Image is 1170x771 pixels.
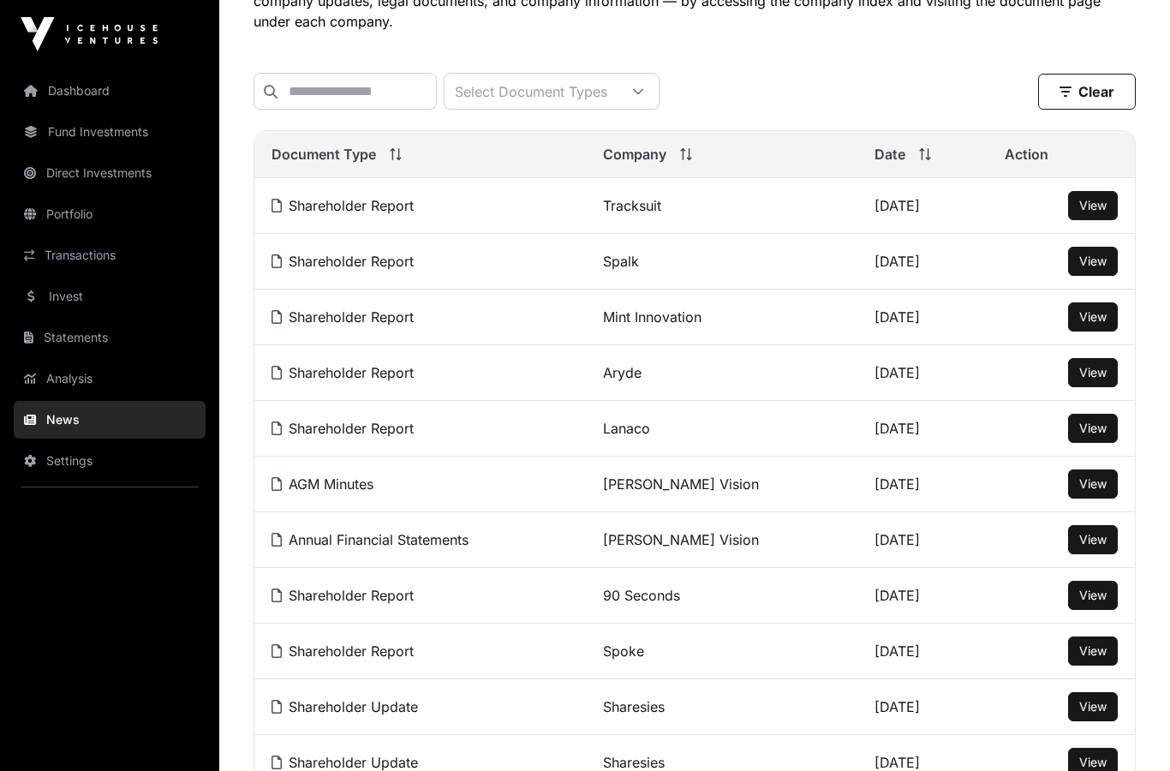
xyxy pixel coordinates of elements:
a: Shareholder Report [272,253,414,270]
a: Shareholder Report [272,197,414,214]
a: Sharesies [603,698,665,715]
td: [DATE] [857,178,988,234]
a: Invest [14,278,206,315]
td: [DATE] [857,234,988,290]
a: View [1079,587,1107,604]
a: Shareholder Update [272,698,418,715]
span: View [1079,588,1107,602]
button: View [1068,581,1118,610]
a: [PERSON_NAME] Vision [603,475,759,493]
button: View [1068,692,1118,721]
span: Action [1005,144,1048,164]
span: View [1079,309,1107,324]
span: View [1079,365,1107,380]
a: View [1079,531,1107,548]
a: Shareholder Report [272,420,414,437]
td: [DATE] [857,457,988,512]
td: [DATE] [857,679,988,735]
button: View [1068,191,1118,220]
button: View [1068,525,1118,554]
a: Annual Financial Statements [272,531,469,548]
a: Mint Innovation [603,308,701,326]
td: [DATE] [857,624,988,679]
td: [DATE] [857,290,988,345]
span: View [1079,421,1107,435]
a: News [14,401,206,439]
button: View [1068,469,1118,499]
a: Lanaco [603,420,650,437]
a: Settings [14,442,206,480]
span: View [1079,755,1107,769]
a: Analysis [14,360,206,397]
button: Clear [1038,74,1136,110]
span: Date [875,144,905,164]
a: Shareholder Report [272,642,414,660]
a: View [1079,642,1107,660]
a: Direct Investments [14,154,206,192]
iframe: Chat Widget [1084,689,1170,771]
span: View [1079,254,1107,268]
img: Icehouse Ventures Logo [21,17,158,51]
span: Document Type [272,144,376,164]
span: View [1079,532,1107,547]
button: View [1068,302,1118,332]
a: View [1079,364,1107,381]
a: 90 Seconds [603,587,680,604]
span: View [1079,476,1107,491]
a: Shareholder Report [272,364,414,381]
span: Company [603,144,666,164]
a: View [1079,308,1107,326]
td: [DATE] [857,568,988,624]
a: View [1079,420,1107,437]
div: Select Document Types [445,74,618,109]
a: Shareholder Report [272,587,414,604]
td: [DATE] [857,401,988,457]
a: [PERSON_NAME] Vision [603,531,759,548]
a: View [1079,253,1107,270]
a: Spoke [603,642,644,660]
a: Shareholder Report [272,308,414,326]
a: Portfolio [14,195,206,233]
a: Statements [14,319,206,356]
a: View [1079,197,1107,214]
span: View [1079,198,1107,212]
a: View [1079,475,1107,493]
a: Dashboard [14,72,206,110]
a: Transactions [14,236,206,274]
button: View [1068,358,1118,387]
a: View [1079,698,1107,715]
a: Spalk [603,253,639,270]
button: View [1068,637,1118,666]
button: View [1068,414,1118,443]
td: [DATE] [857,345,988,401]
a: Shareholder Update [272,754,418,771]
a: AGM Minutes [272,475,373,493]
a: Fund Investments [14,113,206,151]
td: [DATE] [857,512,988,568]
button: View [1068,247,1118,276]
a: View [1079,754,1107,771]
span: View [1079,643,1107,658]
span: View [1079,699,1107,714]
a: Aryde [603,364,642,381]
a: Tracksuit [603,197,661,214]
a: Sharesies [603,754,665,771]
